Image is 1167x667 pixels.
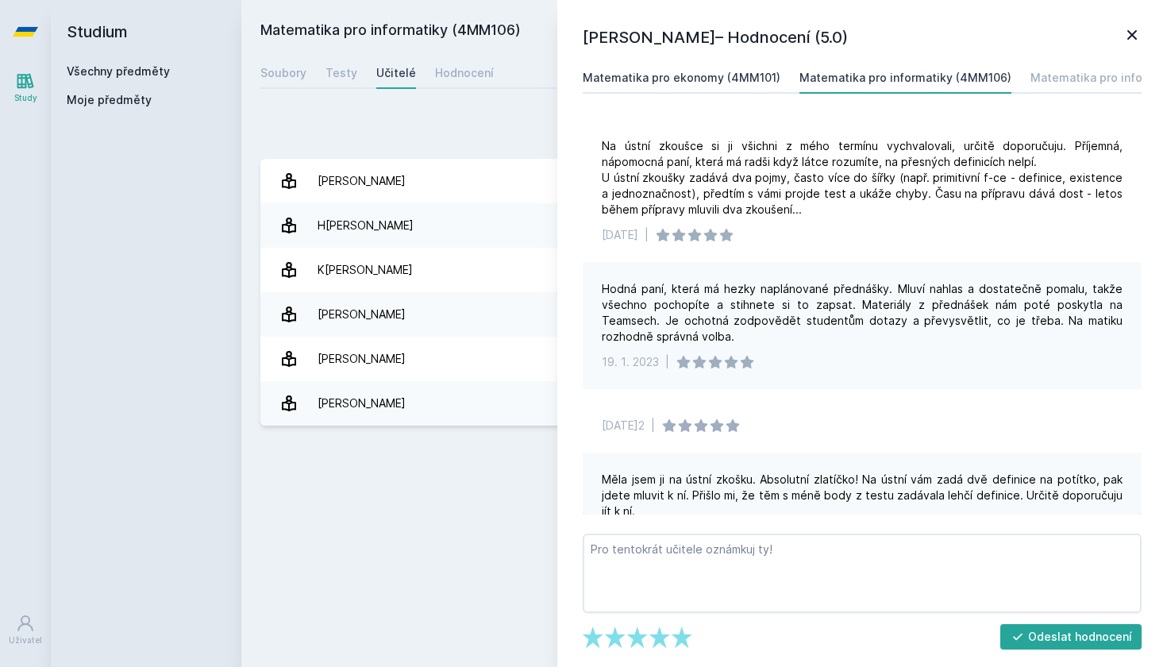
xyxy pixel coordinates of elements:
[318,387,406,419] div: [PERSON_NAME]
[376,65,416,81] div: Učitelé
[665,354,669,370] div: |
[318,299,406,330] div: [PERSON_NAME]
[260,381,1148,426] a: [PERSON_NAME] 2 hodnocení 5.0
[645,227,649,243] div: |
[318,165,406,197] div: [PERSON_NAME]
[318,254,413,286] div: K[PERSON_NAME]
[3,606,48,654] a: Uživatel
[602,418,645,434] div: [DATE]2
[602,138,1123,218] div: Na ústní zkoušce si ji všichni z mého termínu vychvalovali, určitě doporučuju. Příjemná, nápomocn...
[318,210,414,241] div: H[PERSON_NAME]
[325,57,357,89] a: Testy
[260,57,306,89] a: Soubory
[376,57,416,89] a: Učitelé
[9,634,42,646] div: Uživatel
[260,159,1148,203] a: [PERSON_NAME] 4 hodnocení 5.0
[67,92,152,108] span: Moje předměty
[260,248,1148,292] a: K[PERSON_NAME] 6 hodnocení 4.3
[435,65,494,81] div: Hodnocení
[260,19,970,44] h2: Matematika pro informatiky (4MM106)
[67,64,170,78] a: Všechny předměty
[260,292,1148,337] a: [PERSON_NAME] 7 hodnocení 4.4
[435,57,494,89] a: Hodnocení
[260,65,306,81] div: Soubory
[318,343,406,375] div: [PERSON_NAME]
[260,337,1148,381] a: [PERSON_NAME] 10 hodnocení 5.0
[602,354,659,370] div: 19. 1. 2023
[651,418,655,434] div: |
[602,281,1123,345] div: Hodná paní, která má hezky naplánované přednášky. Mluví nahlas a dostatečně pomalu, takže všechno...
[602,227,638,243] div: [DATE]
[14,92,37,104] div: Study
[325,65,357,81] div: Testy
[260,203,1148,248] a: H[PERSON_NAME] 8 hodnocení 1.0
[3,64,48,112] a: Study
